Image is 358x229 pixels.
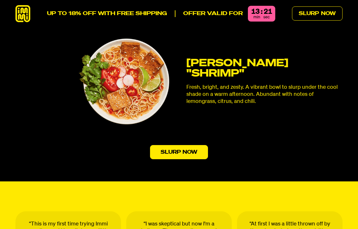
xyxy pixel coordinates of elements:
[264,8,272,16] div: 21
[263,15,270,19] span: sec
[175,10,243,17] p: Offer valid for
[47,10,167,17] p: UP TO 18% OFF WITH FREE SHIPPING
[251,8,259,16] div: 13
[186,84,340,105] p: Fresh, bright, and zesty. A vibrant bowl to slurp under the cool shade on a warm afternoon. Abund...
[3,199,70,226] iframe: Marketing Popup
[78,35,172,129] img: TOM YUM
[292,6,343,21] a: Slurp Now
[261,8,262,16] div: :
[150,145,208,159] a: Slurp Now
[186,58,340,79] h3: [PERSON_NAME] "SHRIMP"
[253,15,260,19] span: min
